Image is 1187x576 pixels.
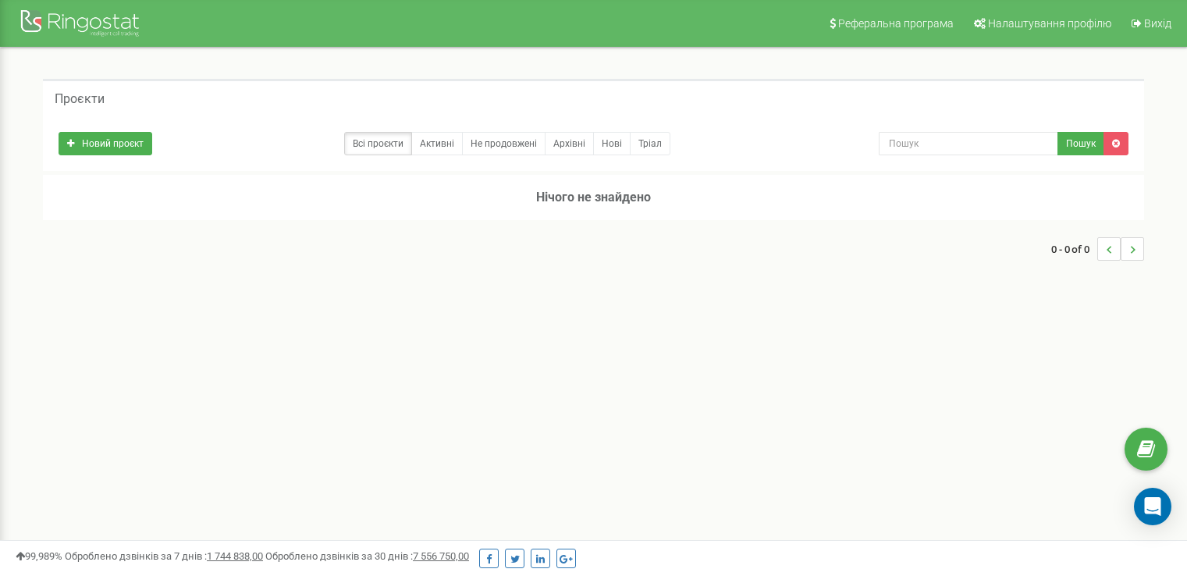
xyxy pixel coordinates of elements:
[879,132,1058,155] input: Пошук
[1134,488,1171,525] div: Open Intercom Messenger
[1144,17,1171,30] span: Вихід
[265,550,469,562] span: Оброблено дзвінків за 30 днів :
[462,132,546,155] a: Не продовжені
[630,132,670,155] a: Тріал
[593,132,631,155] a: Нові
[43,175,1144,220] h3: Нічого не знайдено
[1051,222,1144,276] nav: ...
[59,132,152,155] a: Новий проєкт
[207,550,263,562] u: 1 744 838,00
[1051,237,1097,261] span: 0 - 0 of 0
[65,550,263,562] span: Оброблено дзвінків за 7 днів :
[411,132,463,155] a: Активні
[16,550,62,562] span: 99,989%
[838,17,954,30] span: Реферальна програма
[55,92,105,106] h5: Проєкти
[545,132,594,155] a: Архівні
[988,17,1111,30] span: Налаштування профілю
[1057,132,1104,155] button: Пошук
[344,132,412,155] a: Всі проєкти
[413,550,469,562] u: 7 556 750,00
